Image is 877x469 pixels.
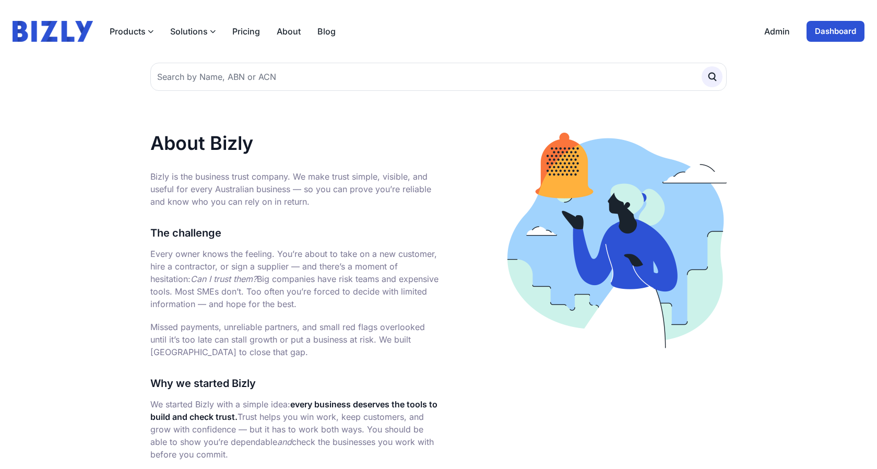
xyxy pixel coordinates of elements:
[150,133,438,154] h1: About Bizly
[150,225,438,241] h3: The challenge
[150,398,438,461] p: We started Bizly with a simple idea: Trust helps you win work, keep customers, and grow with conf...
[807,21,864,42] a: Dashboard
[232,25,260,38] a: Pricing
[277,25,301,38] a: About
[170,25,216,38] button: Solutions
[150,248,438,310] p: Every owner knows the feeling. You’re about to take on a new customer, hire a contractor, or sign...
[277,437,292,447] em: and
[150,170,438,208] p: Bizly is the business trust company. We make trust simple, visible, and useful for every Australi...
[150,399,437,422] strong: every business deserves the tools to build and check trust.
[150,63,727,91] input: Search by Name, ABN or ACN
[191,274,257,284] em: Can I trust them?
[764,25,790,38] a: Admin
[150,321,438,358] p: Missed payments, unreliable partners, and small red flags overlooked until it’s too late can stal...
[110,25,153,38] button: Products
[150,375,438,392] h3: Why we started Bizly
[317,25,336,38] a: Blog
